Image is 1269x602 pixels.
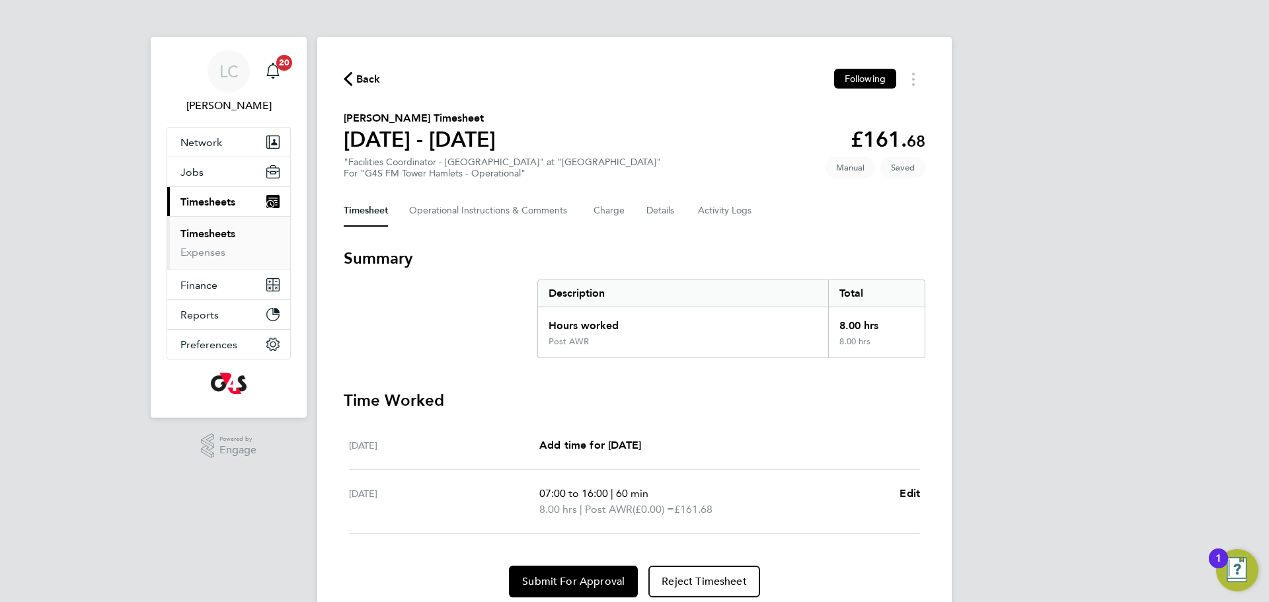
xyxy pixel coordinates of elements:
[902,69,925,89] button: Timesheets Menu
[594,195,625,227] button: Charge
[167,98,291,114] span: Lilingxi Chen
[276,55,292,71] span: 20
[539,487,608,500] span: 07:00 to 16:00
[180,309,219,321] span: Reports
[539,439,641,451] span: Add time for [DATE]
[549,336,589,347] div: Post AWR
[180,338,237,351] span: Preferences
[344,157,661,179] div: "Facilities Coordinator - [GEOGRAPHIC_DATA]" at "[GEOGRAPHIC_DATA]"
[180,227,235,240] a: Timesheets
[219,445,256,456] span: Engage
[180,196,235,208] span: Timesheets
[828,307,925,336] div: 8.00 hrs
[616,487,648,500] span: 60 min
[344,248,925,269] h3: Summary
[409,195,572,227] button: Operational Instructions & Comments
[826,157,875,178] span: This timesheet was manually created.
[167,216,290,270] div: Timesheets
[356,71,381,87] span: Back
[539,437,641,453] a: Add time for [DATE]
[1215,558,1221,576] div: 1
[167,300,290,329] button: Reports
[167,373,291,394] a: Go to home page
[344,248,925,597] section: Timesheet
[151,37,307,418] nav: Main navigation
[167,50,291,114] a: LC[PERSON_NAME]
[167,157,290,186] button: Jobs
[349,437,539,453] div: [DATE]
[538,280,828,307] div: Description
[845,73,886,85] span: Following
[344,71,381,87] button: Back
[828,280,925,307] div: Total
[834,69,896,89] button: Following
[344,126,496,153] h1: [DATE] - [DATE]
[219,433,256,445] span: Powered by
[167,128,290,157] button: Network
[585,502,633,517] span: Post AWR
[180,166,204,178] span: Jobs
[201,433,257,459] a: Powered byEngage
[522,575,625,588] span: Submit For Approval
[180,279,217,291] span: Finance
[167,270,290,299] button: Finance
[211,373,247,394] img: g4s-logo-retina.png
[633,503,674,515] span: (£0.00) =
[344,390,925,411] h3: Time Worked
[509,566,638,597] button: Submit For Approval
[1216,549,1258,591] button: Open Resource Center, 1 new notification
[900,486,920,502] a: Edit
[648,566,760,597] button: Reject Timesheet
[180,246,225,258] a: Expenses
[662,575,747,588] span: Reject Timesheet
[180,136,222,149] span: Network
[580,503,582,515] span: |
[344,110,496,126] h2: [PERSON_NAME] Timesheet
[260,50,286,93] a: 20
[344,195,388,227] button: Timesheet
[646,195,677,227] button: Details
[900,487,920,500] span: Edit
[537,280,925,358] div: Summary
[828,336,925,357] div: 8.00 hrs
[611,487,613,500] span: |
[851,127,925,152] app-decimal: £161.
[907,132,925,151] span: 68
[538,307,828,336] div: Hours worked
[349,486,539,517] div: [DATE]
[698,195,753,227] button: Activity Logs
[167,187,290,216] button: Timesheets
[674,503,712,515] span: £161.68
[539,503,577,515] span: 8.00 hrs
[167,330,290,359] button: Preferences
[219,63,239,80] span: LC
[344,168,661,179] div: For "G4S FM Tower Hamlets - Operational"
[880,157,925,178] span: This timesheet is Saved.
